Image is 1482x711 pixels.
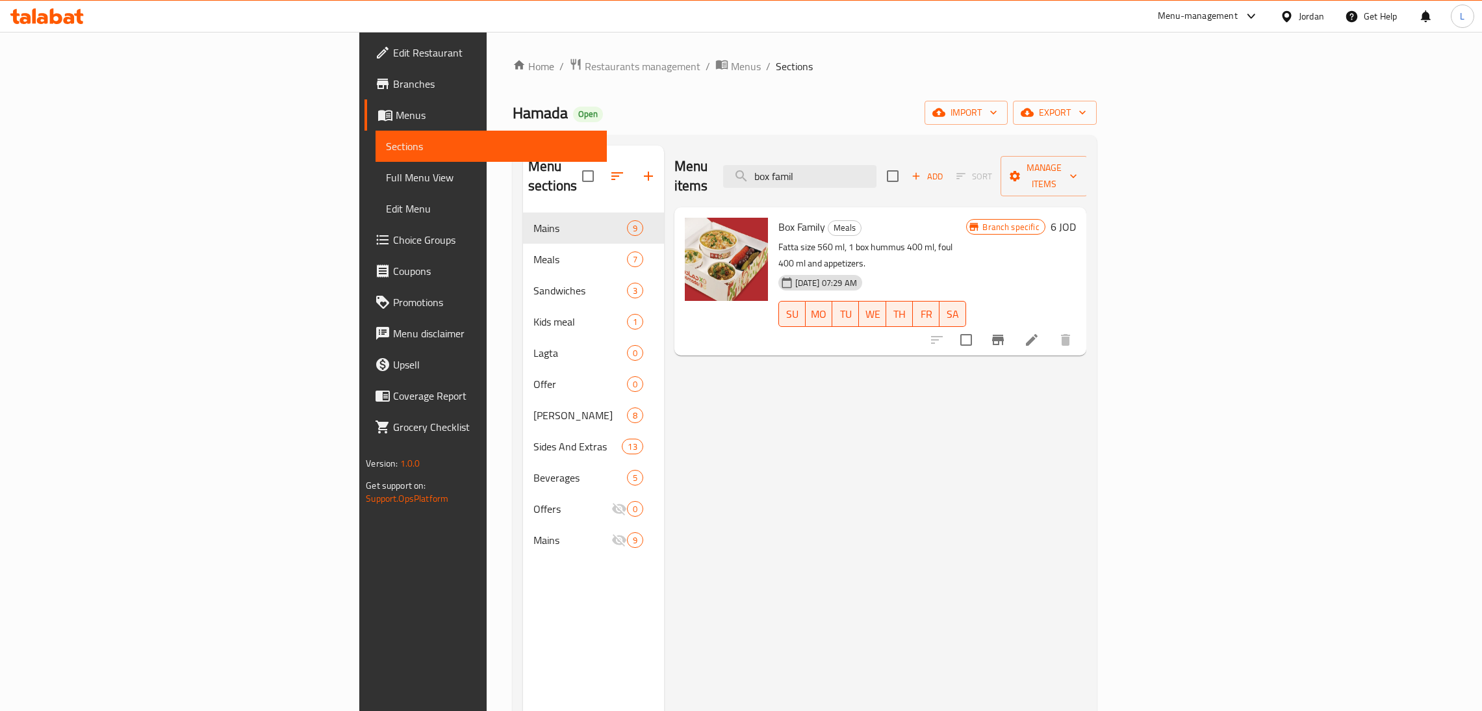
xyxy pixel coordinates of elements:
[533,501,611,517] span: Offers
[523,213,664,244] div: Mains9
[778,217,825,237] span: Box Family
[627,345,643,361] div: items
[811,305,827,324] span: MO
[393,388,596,404] span: Coverage Report
[627,376,643,392] div: items
[523,431,664,462] div: Sides And Extras13
[396,107,596,123] span: Menus
[533,252,627,267] span: Meals
[366,455,398,472] span: Version:
[879,162,906,190] span: Select section
[627,220,643,236] div: items
[364,411,607,443] a: Grocery Checklist
[982,324,1014,355] button: Branch-specific-item
[784,305,800,324] span: SU
[627,470,643,485] div: items
[533,314,627,330] span: Kids meal
[837,305,854,324] span: TU
[611,532,627,548] svg: Inactive section
[891,305,908,324] span: TH
[806,301,832,327] button: MO
[585,58,700,74] span: Restaurants management
[364,255,607,287] a: Coupons
[569,58,700,75] a: Restaurants management
[935,105,997,121] span: import
[533,376,627,392] div: Offer
[393,232,596,248] span: Choice Groups
[393,357,596,372] span: Upsell
[386,138,596,154] span: Sections
[622,439,643,454] div: items
[376,131,607,162] a: Sections
[533,439,622,454] span: Sides And Extras
[628,316,643,328] span: 1
[627,314,643,330] div: items
[523,493,664,524] div: Offers0
[886,301,913,327] button: TH
[628,253,643,266] span: 7
[533,407,627,423] span: [PERSON_NAME]
[393,263,596,279] span: Coupons
[945,305,961,324] span: SA
[776,58,813,74] span: Sections
[533,470,627,485] span: Beverages
[1299,9,1324,23] div: Jordan
[1023,105,1086,121] span: export
[393,294,596,310] span: Promotions
[913,301,939,327] button: FR
[1460,9,1464,23] span: L
[628,285,643,297] span: 3
[859,301,886,327] button: WE
[364,99,607,131] a: Menus
[364,224,607,255] a: Choice Groups
[533,283,627,298] span: Sandwiches
[706,58,710,74] li: /
[602,161,633,192] span: Sort sections
[906,166,948,187] button: Add
[939,301,966,327] button: SA
[574,162,602,190] span: Select all sections
[393,326,596,341] span: Menu disclaimer
[628,503,643,515] span: 0
[627,407,643,423] div: items
[633,161,664,192] button: Add section
[533,345,627,361] span: Lagta
[523,207,664,561] nav: Menu sections
[364,318,607,349] a: Menu disclaimer
[523,337,664,368] div: Lagta0
[1158,8,1238,24] div: Menu-management
[832,301,859,327] button: TU
[523,400,664,431] div: [PERSON_NAME]8
[523,244,664,275] div: Meals7
[778,239,967,272] p: Fatta size 560 ml, 1 box hummus 400 ml, foul 400 ml and appetizers.
[910,169,945,184] span: Add
[1011,160,1077,192] span: Manage items
[1050,324,1081,355] button: delete
[400,455,420,472] span: 1.0.0
[828,220,862,236] div: Meals
[1013,101,1097,125] button: export
[628,378,643,391] span: 0
[715,58,761,75] a: Menus
[766,58,771,74] li: /
[364,68,607,99] a: Branches
[386,170,596,185] span: Full Menu View
[1001,156,1088,196] button: Manage items
[364,287,607,318] a: Promotions
[523,524,664,556] div: Mains9
[386,201,596,216] span: Edit Menu
[790,277,862,289] span: [DATE] 07:29 AM
[948,166,1001,187] span: Select section first
[393,45,596,60] span: Edit Restaurant
[523,275,664,306] div: Sandwiches3
[366,477,426,494] span: Get support on:
[611,501,627,517] svg: Inactive section
[1024,332,1040,348] a: Edit menu item
[523,368,664,400] div: Offer0
[864,305,880,324] span: WE
[533,532,611,548] span: Mains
